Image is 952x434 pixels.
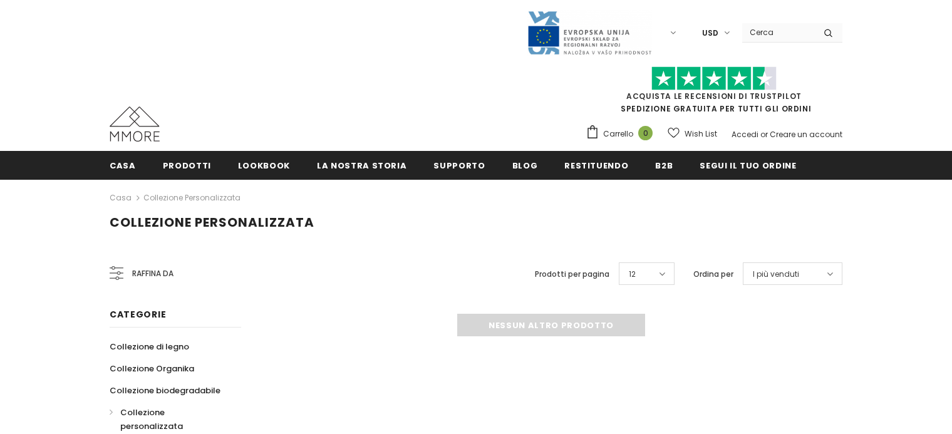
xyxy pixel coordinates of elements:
[110,341,189,353] span: Collezione di legno
[110,358,194,380] a: Collezione Organika
[732,129,758,140] a: Accedi
[163,151,211,179] a: Prodotti
[626,91,802,101] a: Acquista le recensioni di TrustPilot
[317,160,406,172] span: La nostra storia
[742,23,814,41] input: Search Site
[238,160,290,172] span: Lookbook
[564,160,628,172] span: Restituendo
[433,151,485,179] a: supporto
[110,363,194,375] span: Collezione Organika
[110,160,136,172] span: Casa
[512,160,538,172] span: Blog
[651,66,777,91] img: Fidati di Pilot Stars
[120,406,183,432] span: Collezione personalizzata
[702,27,718,39] span: USD
[564,151,628,179] a: Restituendo
[110,336,189,358] a: Collezione di legno
[535,268,609,281] label: Prodotti per pagina
[693,268,733,281] label: Ordina per
[638,126,653,140] span: 0
[586,125,659,143] a: Carrello 0
[685,128,717,140] span: Wish List
[110,380,220,401] a: Collezione biodegradabile
[527,27,652,38] a: Javni Razpis
[512,151,538,179] a: Blog
[433,160,485,172] span: supporto
[527,10,652,56] img: Javni Razpis
[132,267,173,281] span: Raffina da
[629,268,636,281] span: 12
[110,385,220,396] span: Collezione biodegradabile
[586,72,842,114] span: SPEDIZIONE GRATUITA PER TUTTI GLI ORDINI
[163,160,211,172] span: Prodotti
[655,160,673,172] span: B2B
[110,214,314,231] span: Collezione personalizzata
[110,308,166,321] span: Categorie
[770,129,842,140] a: Creare un account
[317,151,406,179] a: La nostra storia
[700,160,796,172] span: Segui il tuo ordine
[110,106,160,142] img: Casi MMORE
[753,268,799,281] span: I più venduti
[110,190,132,205] a: Casa
[700,151,796,179] a: Segui il tuo ordine
[143,192,241,203] a: Collezione personalizzata
[760,129,768,140] span: or
[668,123,717,145] a: Wish List
[655,151,673,179] a: B2B
[603,128,633,140] span: Carrello
[238,151,290,179] a: Lookbook
[110,151,136,179] a: Casa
